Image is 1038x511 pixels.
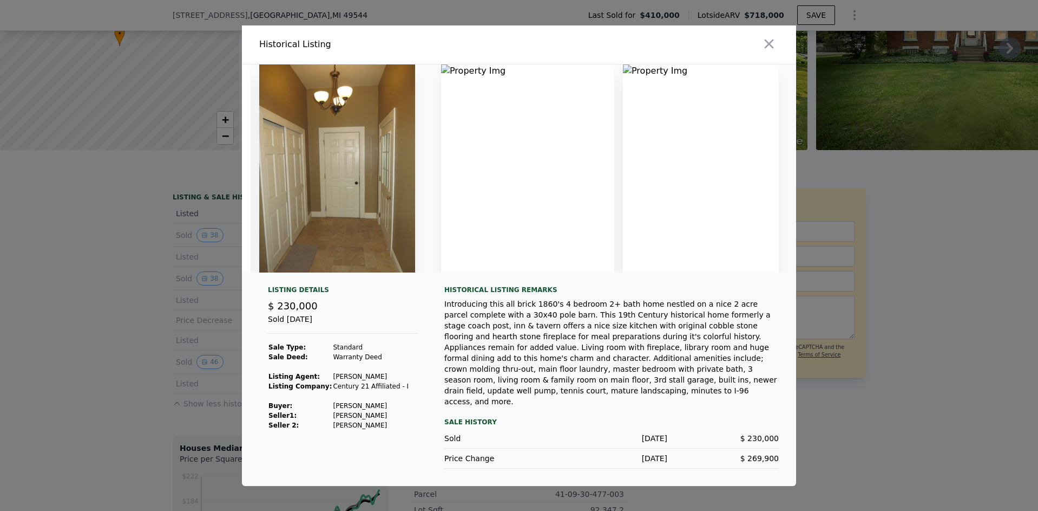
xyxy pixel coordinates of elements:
[444,453,556,464] div: Price Change
[268,402,292,410] strong: Buyer :
[268,344,306,351] strong: Sale Type:
[268,314,418,334] div: Sold [DATE]
[268,412,297,419] strong: Seller 1 :
[332,342,409,352] td: Standard
[332,411,409,421] td: [PERSON_NAME]
[268,383,332,390] strong: Listing Company:
[740,454,779,463] span: $ 269,900
[259,64,415,273] img: Property Img
[556,433,667,444] div: [DATE]
[623,64,779,273] img: Property Img
[332,401,409,411] td: [PERSON_NAME]
[268,300,318,312] span: $ 230,000
[259,38,515,51] div: Historical Listing
[332,352,409,362] td: Warranty Deed
[332,381,409,391] td: Century 21 Affiliated - I
[268,373,320,380] strong: Listing Agent:
[268,422,299,429] strong: Seller 2:
[740,434,779,443] span: $ 230,000
[268,286,418,299] div: Listing Details
[332,372,409,381] td: [PERSON_NAME]
[444,433,556,444] div: Sold
[556,453,667,464] div: [DATE]
[444,286,779,294] div: Historical Listing remarks
[444,299,779,407] div: Introducing this all brick 1860's 4 bedroom 2+ bath home nestled on a nice 2 acre parcel complete...
[268,353,308,361] strong: Sale Deed:
[444,416,779,429] div: Sale History
[441,64,614,273] img: Property Img
[332,421,409,430] td: [PERSON_NAME]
